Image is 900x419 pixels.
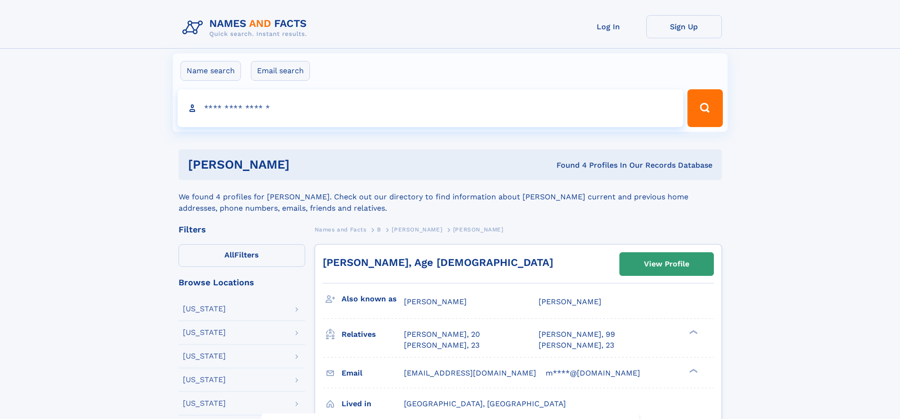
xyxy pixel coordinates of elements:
[179,180,722,214] div: We found 4 profiles for [PERSON_NAME]. Check out our directory to find information about [PERSON_...
[687,329,698,335] div: ❯
[342,365,404,381] h3: Email
[179,225,305,234] div: Filters
[539,297,601,306] span: [PERSON_NAME]
[571,15,646,38] a: Log In
[179,278,305,287] div: Browse Locations
[251,61,310,81] label: Email search
[392,226,442,233] span: [PERSON_NAME]
[188,159,423,171] h1: [PERSON_NAME]
[687,89,722,127] button: Search Button
[224,250,234,259] span: All
[315,223,367,235] a: Names and Facts
[183,329,226,336] div: [US_STATE]
[180,61,241,81] label: Name search
[183,305,226,313] div: [US_STATE]
[342,326,404,342] h3: Relatives
[687,368,698,374] div: ❯
[377,223,381,235] a: B
[539,329,615,340] a: [PERSON_NAME], 99
[620,253,713,275] a: View Profile
[404,297,467,306] span: [PERSON_NAME]
[539,340,614,351] a: [PERSON_NAME], 23
[323,257,553,268] a: [PERSON_NAME], Age [DEMOGRAPHIC_DATA]
[183,400,226,407] div: [US_STATE]
[646,15,722,38] a: Sign Up
[404,329,480,340] a: [PERSON_NAME], 20
[179,244,305,267] label: Filters
[342,291,404,307] h3: Also known as
[644,253,689,275] div: View Profile
[183,352,226,360] div: [US_STATE]
[404,340,480,351] a: [PERSON_NAME], 23
[404,368,536,377] span: [EMAIL_ADDRESS][DOMAIN_NAME]
[392,223,442,235] a: [PERSON_NAME]
[404,399,566,408] span: [GEOGRAPHIC_DATA], [GEOGRAPHIC_DATA]
[183,376,226,384] div: [US_STATE]
[423,160,712,171] div: Found 4 Profiles In Our Records Database
[178,89,684,127] input: search input
[377,226,381,233] span: B
[453,226,504,233] span: [PERSON_NAME]
[342,396,404,412] h3: Lived in
[179,15,315,41] img: Logo Names and Facts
